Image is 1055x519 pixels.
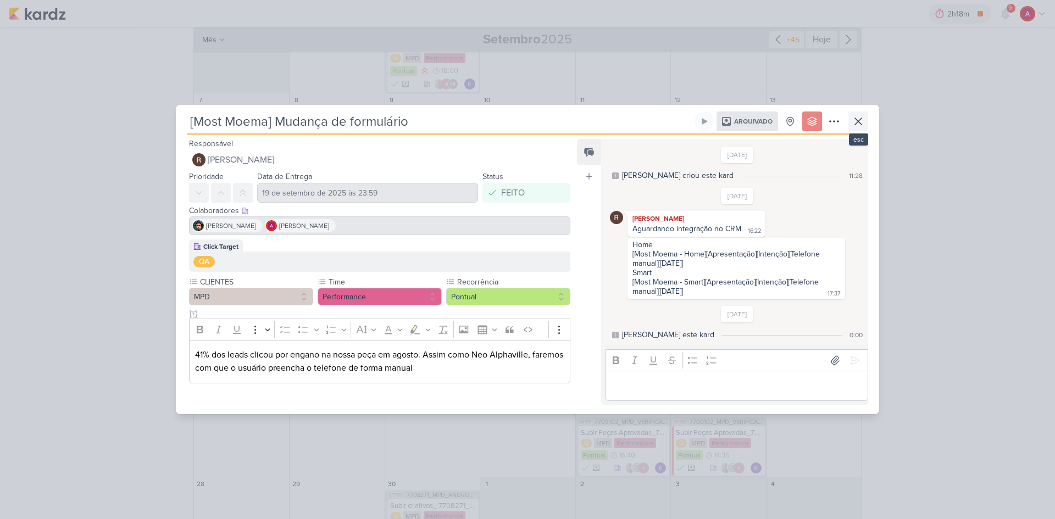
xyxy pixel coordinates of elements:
[257,172,312,181] label: Data de Entrega
[279,221,329,231] span: [PERSON_NAME]
[622,170,734,181] div: Iara criou este kard
[193,220,204,231] img: Nelito Junior
[717,111,778,131] div: Arquivado
[734,118,773,125] span: Arquivado
[606,371,868,401] div: Editor editing area: main
[189,319,570,340] div: Editor toolbar
[606,349,868,371] div: Editor toolbar
[748,227,761,236] div: 16:22
[849,133,868,146] div: esc
[199,276,313,288] label: CLIENTES
[208,153,274,166] span: [PERSON_NAME]
[189,150,570,170] button: [PERSON_NAME]
[632,224,743,233] div: Aguardando integração no CRM.
[612,172,619,179] div: Este log é visível à todos no kard
[501,186,525,199] div: FEITO
[632,268,840,277] div: Smart
[195,349,563,373] span: 41% dos leads clicou por engano na nossa peça em agosto. Assim como Neo Alphaville, faremos com q...
[700,117,709,126] div: Ligar relógio
[446,288,570,305] button: Pontual
[630,213,763,224] div: [PERSON_NAME]
[828,289,841,298] div: 17:37
[203,242,238,252] div: Click Target
[456,276,570,288] label: Recorrência
[849,171,863,181] div: 11:28
[189,139,233,148] label: Responsável
[622,329,714,341] div: Rafael arquivou este kard
[189,172,224,181] label: Prioridade
[189,205,570,216] div: Colaboradores
[189,288,313,305] button: MPD
[192,153,206,166] img: Rafael Dornelles
[612,332,619,338] div: Este log é visível à todos no kard
[189,340,570,383] div: Editor editing area: main
[849,330,863,340] div: 0:00
[482,183,570,203] button: FEITO
[632,249,840,268] div: [Most Moema - Home][Apresentação][Intenção][Telefone manual][[DATE]]
[610,211,623,224] img: Rafael Dornelles
[318,288,442,305] button: Performance
[187,111,692,131] input: Kard Sem Título
[206,221,256,231] span: [PERSON_NAME]
[632,277,821,296] div: [Most Moema - Smart][Apresentação][Intenção][Telefone manual][[DATE]]
[327,276,442,288] label: Time
[199,256,209,267] div: QA
[257,183,478,203] input: Select a date
[632,240,840,249] div: Home
[482,172,503,181] label: Status
[266,220,277,231] img: Alessandra Gomes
